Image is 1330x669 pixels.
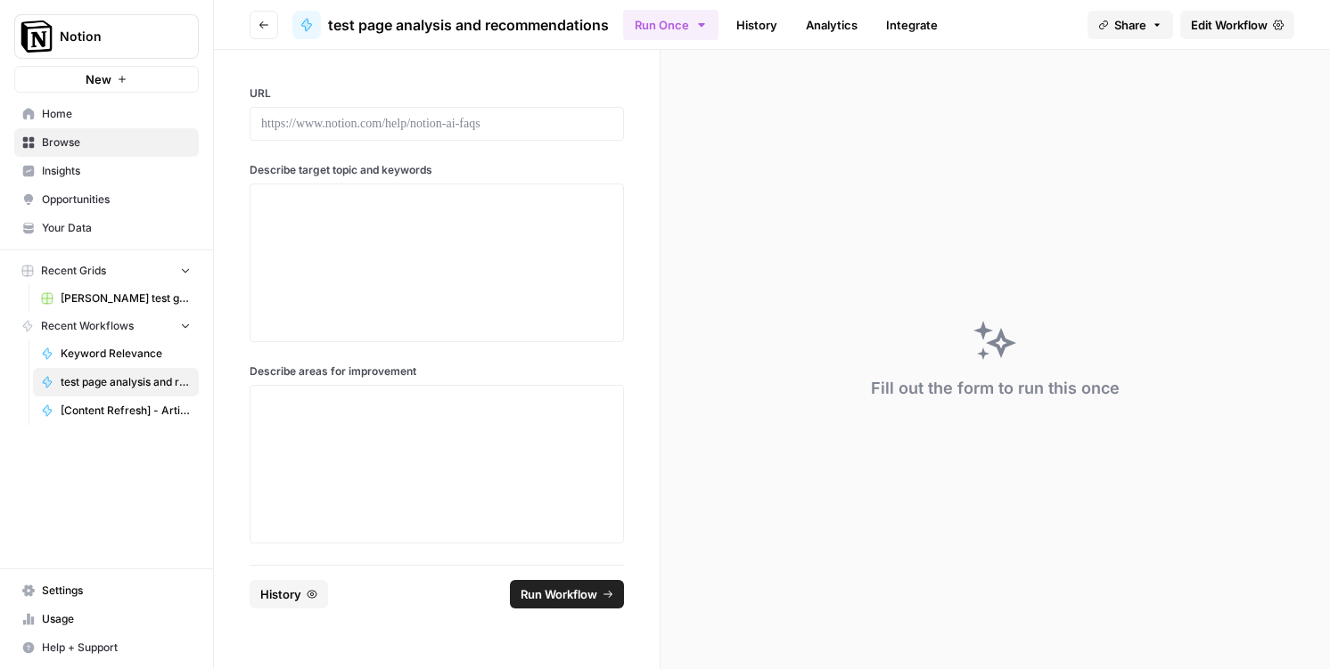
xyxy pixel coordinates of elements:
span: Run Workflow [521,585,597,603]
a: test page analysis and recommendations [33,368,199,396]
a: Analytics [795,11,868,39]
button: Recent Workflows [14,313,199,339]
a: Edit Workflow [1180,11,1294,39]
img: Notion Logo [21,20,53,53]
button: Help + Support [14,633,199,662]
span: Usage [42,611,191,627]
a: Browse [14,128,199,157]
a: [PERSON_NAME] test grid [33,284,199,313]
span: Home [42,106,191,122]
button: New [14,66,199,93]
span: Recent Workflows [41,318,134,334]
a: test page analysis and recommendations [292,11,609,39]
button: Workspace: Notion [14,14,199,59]
label: URL [250,86,624,102]
span: [PERSON_NAME] test grid [61,290,191,306]
span: Recent Grids [41,263,106,279]
span: Help + Support [42,640,191,656]
span: History [260,585,301,603]
button: Share [1088,11,1173,39]
span: Opportunities [42,192,191,208]
span: Notion [60,28,168,45]
div: Fill out the form to run this once [871,376,1120,401]
span: Browse [42,135,191,151]
span: Edit Workflow [1191,16,1268,34]
label: Describe target topic and keywords [250,162,624,178]
button: Run Workflow [510,580,624,608]
span: Your Data [42,220,191,236]
span: Settings [42,583,191,599]
a: Opportunities [14,185,199,214]
span: test page analysis and recommendations [328,14,609,36]
span: Share [1114,16,1146,34]
span: test page analysis and recommendations [61,374,191,390]
span: Insights [42,163,191,179]
a: Your Data [14,214,199,242]
button: History [250,580,328,608]
a: Integrate [875,11,948,39]
a: Keyword Relevance [33,339,199,368]
label: Describe areas for improvement [250,363,624,379]
button: Recent Grids [14,257,199,284]
button: Run Once [623,10,718,40]
a: Home [14,100,199,128]
a: [Content Refresh] - Articles [33,396,199,425]
span: [Content Refresh] - Articles [61,403,191,419]
a: Settings [14,576,199,605]
span: Keyword Relevance [61,346,191,362]
a: Usage [14,605,199,633]
span: New [86,70,111,88]
a: Insights [14,157,199,185]
a: History [726,11,788,39]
